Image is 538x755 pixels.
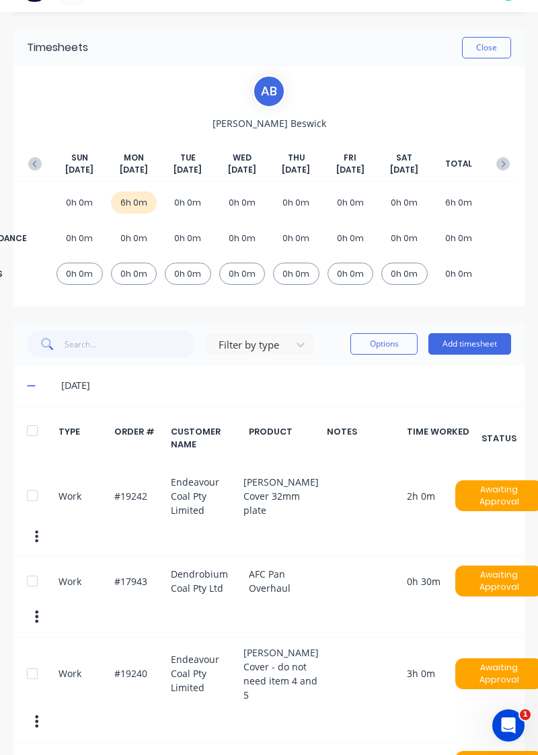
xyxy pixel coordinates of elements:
[282,164,310,176] span: [DATE]
[381,191,428,214] div: 0h 0m
[273,263,319,285] div: 0h 0m
[328,263,374,285] div: 0h 0m
[65,164,93,176] span: [DATE]
[436,263,482,285] div: 0h 0m
[219,191,266,214] div: 0h 0m
[56,227,103,249] div: 0h 0m
[428,333,511,355] button: Add timesheet
[328,227,374,249] div: 0h 0m
[327,425,399,451] div: NOTES
[273,191,319,214] div: 0h 0m
[111,227,157,249] div: 0h 0m
[174,164,202,176] span: [DATE]
[213,116,326,130] span: [PERSON_NAME] Beswick
[492,709,525,742] iframe: Intercom live chat
[165,227,211,249] div: 0h 0m
[252,75,286,108] div: A B
[61,378,511,393] div: [DATE]
[59,425,107,451] div: TYPE
[65,330,196,357] input: Search...
[273,227,319,249] div: 0h 0m
[56,263,103,285] div: 0h 0m
[520,709,531,720] span: 1
[381,263,428,285] div: 0h 0m
[288,152,305,164] span: THU
[344,152,356,164] span: FRI
[171,425,241,451] div: CUSTOMER NAME
[56,191,103,214] div: 0h 0m
[328,191,374,214] div: 0h 0m
[165,191,211,214] div: 0h 0m
[233,152,252,164] span: WED
[27,40,88,56] div: Timesheets
[396,152,412,164] span: SAT
[249,425,319,451] div: PRODUCT
[381,227,428,249] div: 0h 0m
[180,152,196,164] span: TUE
[407,425,479,451] div: TIME WORKED
[165,263,211,285] div: 0h 0m
[219,227,266,249] div: 0h 0m
[445,158,472,170] span: TOTAL
[350,333,418,355] button: Options
[228,164,256,176] span: [DATE]
[111,263,157,285] div: 0h 0m
[124,152,144,164] span: MON
[111,191,157,214] div: 6h 0m
[120,164,148,176] span: [DATE]
[219,263,266,285] div: 0h 0m
[436,191,482,214] div: 6h 0m
[114,425,163,451] div: ORDER #
[487,425,511,451] div: STATUS
[390,164,418,176] span: [DATE]
[336,164,364,176] span: [DATE]
[436,227,482,249] div: 0h 0m
[462,37,511,58] button: Close
[71,152,88,164] span: SUN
